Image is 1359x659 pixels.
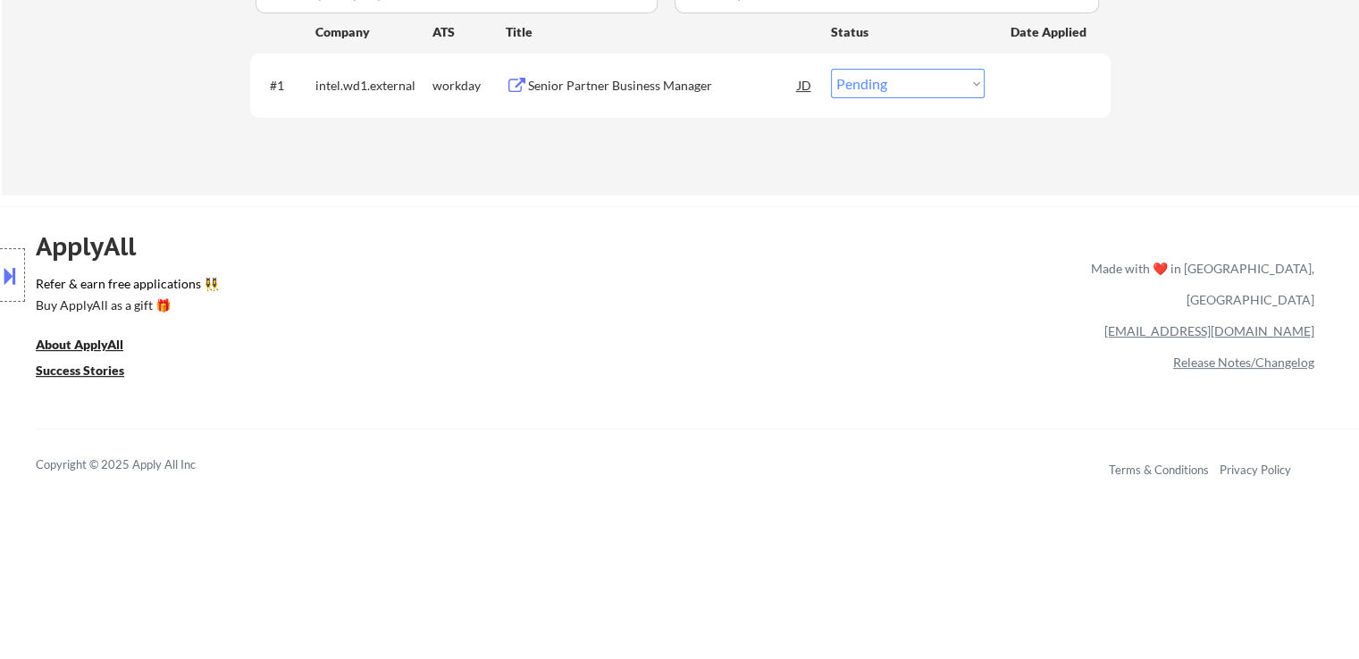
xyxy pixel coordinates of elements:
[432,23,506,41] div: ATS
[1011,23,1089,41] div: Date Applied
[1104,323,1314,338] a: [EMAIL_ADDRESS][DOMAIN_NAME]
[796,69,814,101] div: JD
[528,77,798,95] div: Senior Partner Business Manager
[315,23,432,41] div: Company
[36,278,717,296] a: Refer & earn free applications 👯‍♀️
[506,23,814,41] div: Title
[1109,463,1209,477] a: Terms & Conditions
[270,77,301,95] div: #1
[36,456,241,474] div: Copyright © 2025 Apply All Inc
[1220,463,1291,477] a: Privacy Policy
[831,15,985,47] div: Status
[432,77,506,95] div: workday
[1084,253,1314,315] div: Made with ❤️ in [GEOGRAPHIC_DATA], [GEOGRAPHIC_DATA]
[1173,355,1314,370] a: Release Notes/Changelog
[315,77,432,95] div: intel.wd1.external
